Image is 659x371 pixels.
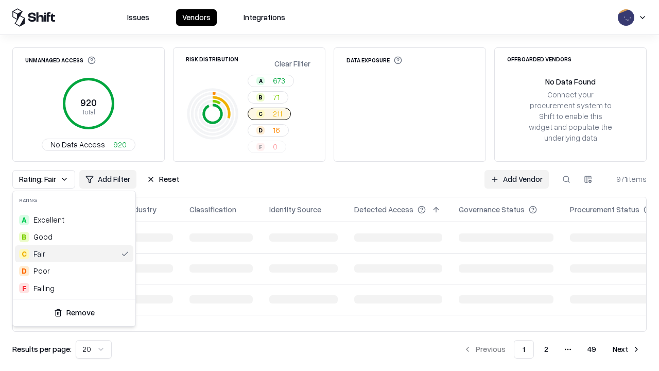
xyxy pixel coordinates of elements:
div: D [19,266,29,276]
div: F [19,283,29,293]
button: Remove [17,303,131,322]
div: Suggestions [13,209,135,299]
span: Good [33,231,53,242]
div: A [19,215,29,225]
div: C [19,249,29,259]
div: Failing [33,283,55,294]
span: Fair [33,248,45,259]
div: Poor [33,265,50,276]
span: Excellent [33,214,64,225]
div: B [19,232,29,242]
div: Rating [13,191,135,209]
